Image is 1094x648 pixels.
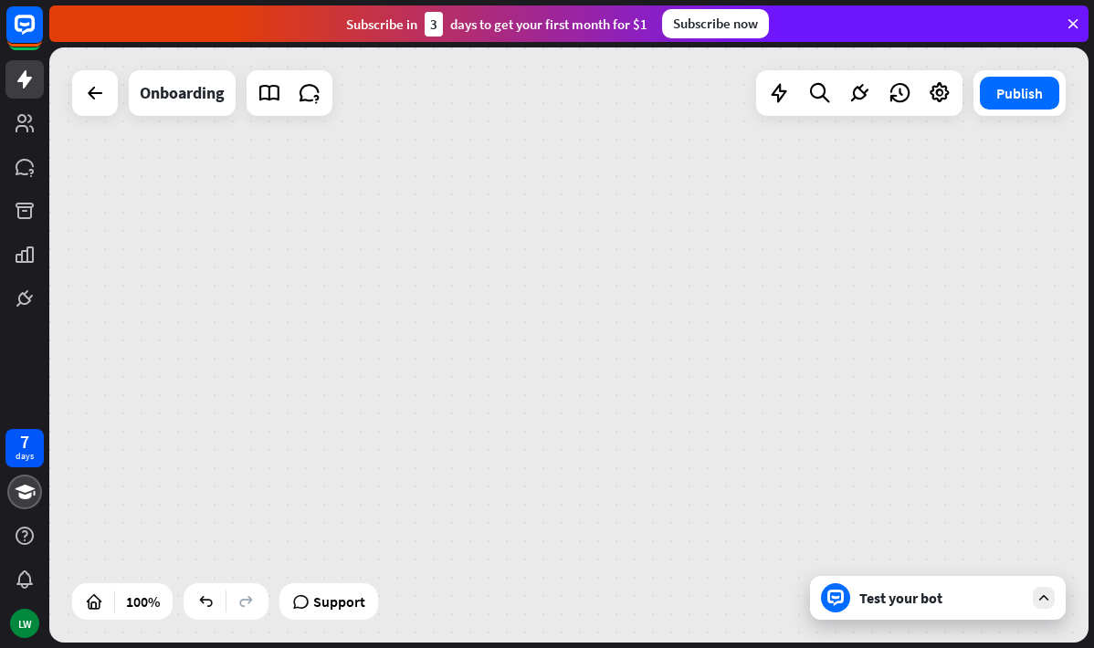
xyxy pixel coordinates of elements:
div: Subscribe in days to get your first month for $1 [346,12,647,37]
div: Subscribe now [662,9,769,38]
div: days [16,450,34,463]
div: LW [10,609,39,638]
div: 7 [20,434,29,450]
a: 7 days [5,429,44,467]
div: 3 [425,12,443,37]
